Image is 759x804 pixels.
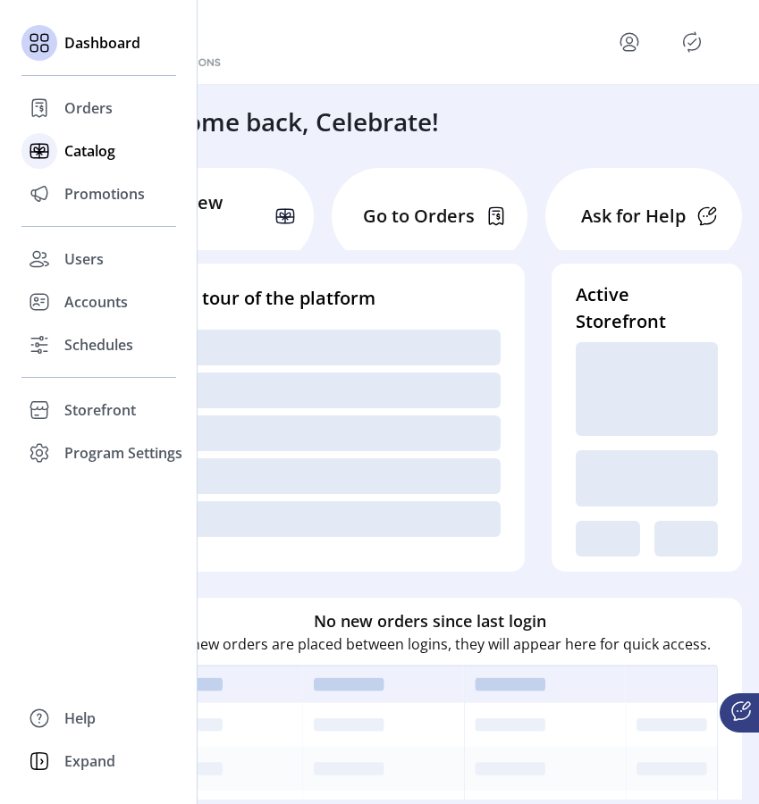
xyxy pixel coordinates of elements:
[64,183,145,205] span: Promotions
[64,708,96,729] span: Help
[64,442,182,464] span: Program Settings
[129,103,439,140] h3: Welcome back, Celebrate!
[363,203,475,230] p: Go to Orders
[64,750,115,772] span: Expand
[141,285,501,312] h4: Take a tour of the platform
[64,291,128,313] span: Accounts
[678,28,706,56] button: Publisher Panel
[64,334,133,356] span: Schedules
[615,28,644,56] button: menu
[581,203,686,230] p: Ask for Help
[64,140,115,162] span: Catalog
[64,399,136,421] span: Storefront
[576,281,718,335] h4: Active Storefront
[64,32,140,54] span: Dashboard
[146,189,264,243] p: Add New Card
[64,248,104,270] span: Users
[148,633,711,655] p: When new orders are placed between logins, they will appear here for quick access.
[64,97,113,119] span: Orders
[314,609,546,633] h6: No new orders since last login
